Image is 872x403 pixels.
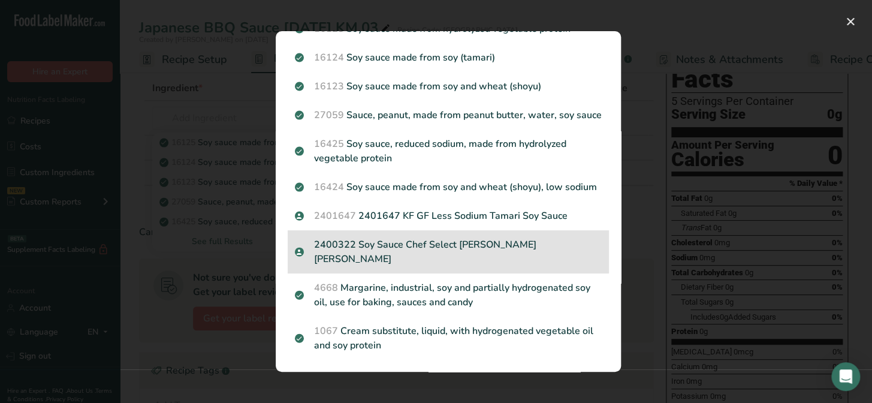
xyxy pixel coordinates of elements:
[314,80,344,93] span: 16123
[831,362,860,391] div: Open Intercom Messenger
[295,209,602,223] p: 2401647 KF GF Less Sodium Tamari Soy Sauce
[295,281,602,309] p: Margarine, industrial, soy and partially hydrogenated soy oil, use for baking, sauces and candy
[314,137,344,151] span: 16425
[314,51,344,64] span: 16124
[295,50,602,65] p: Soy sauce made from soy (tamari)
[295,237,602,266] p: 2400322 Soy Sauce Chef Select [PERSON_NAME] [PERSON_NAME]
[295,108,602,122] p: Sauce, peanut, made from peanut butter, water, soy sauce
[314,109,344,122] span: 27059
[314,324,338,338] span: 1067
[314,181,344,194] span: 16424
[314,209,356,222] span: 2401647
[295,180,602,194] p: Soy sauce made from soy and wheat (shoyu), low sodium
[295,324,602,353] p: Cream substitute, liquid, with hydrogenated vegetable oil and soy protein
[295,137,602,166] p: Soy sauce, reduced sodium, made from hydrolyzed vegetable protein
[314,281,338,294] span: 4668
[295,79,602,94] p: Soy sauce made from soy and wheat (shoyu)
